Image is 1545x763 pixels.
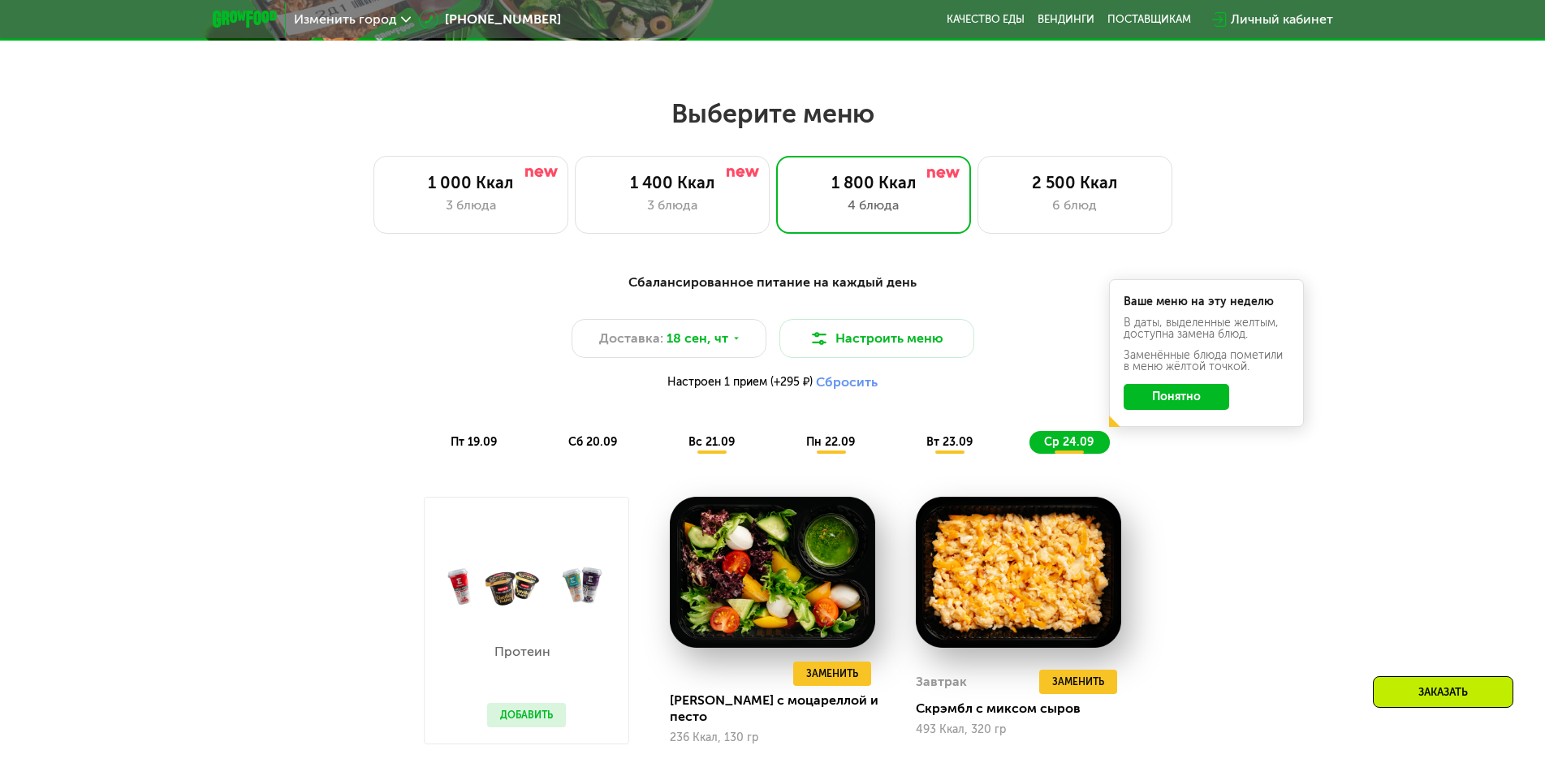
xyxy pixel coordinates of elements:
[806,666,858,682] span: Заменить
[568,435,617,449] span: сб 20.09
[1107,13,1191,26] div: поставщикам
[451,435,497,449] span: пт 19.09
[1231,10,1333,29] div: Личный кабинет
[916,700,1134,717] div: Скрэмбл с миксом сыров
[779,319,974,358] button: Настроить меню
[667,377,813,388] span: Настроен 1 прием (+295 ₽)
[592,196,753,215] div: 3 блюда
[1124,350,1289,373] div: Заменённые блюда пометили в меню жёлтой точкой.
[1124,296,1289,308] div: Ваше меню на эту неделю
[995,196,1155,215] div: 6 блюд
[419,10,561,29] a: [PHONE_NUMBER]
[995,173,1155,192] div: 2 500 Ккал
[487,645,558,658] p: Протеин
[52,97,1493,130] h2: Выберите меню
[1039,670,1117,694] button: Заменить
[294,13,397,26] span: Изменить город
[816,374,878,390] button: Сбросить
[1373,676,1513,708] div: Заказать
[1038,13,1094,26] a: Вендинги
[1044,435,1094,449] span: ср 24.09
[391,196,551,215] div: 3 блюда
[793,662,871,686] button: Заменить
[667,329,728,348] span: 18 сен, чт
[391,173,551,192] div: 1 000 Ккал
[916,723,1121,736] div: 493 Ккал, 320 гр
[670,692,888,725] div: [PERSON_NAME] с моцареллой и песто
[806,435,855,449] span: пн 22.09
[599,329,663,348] span: Доставка:
[1052,674,1104,690] span: Заменить
[487,703,566,727] button: Добавить
[1124,317,1289,340] div: В даты, выделенные желтым, доступна замена блюд.
[688,435,735,449] span: вс 21.09
[926,435,973,449] span: вт 23.09
[292,273,1254,293] div: Сбалансированное питание на каждый день
[592,173,753,192] div: 1 400 Ккал
[670,731,875,744] div: 236 Ккал, 130 гр
[793,196,954,215] div: 4 блюда
[947,13,1025,26] a: Качество еды
[1124,384,1229,410] button: Понятно
[916,670,967,694] div: Завтрак
[793,173,954,192] div: 1 800 Ккал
